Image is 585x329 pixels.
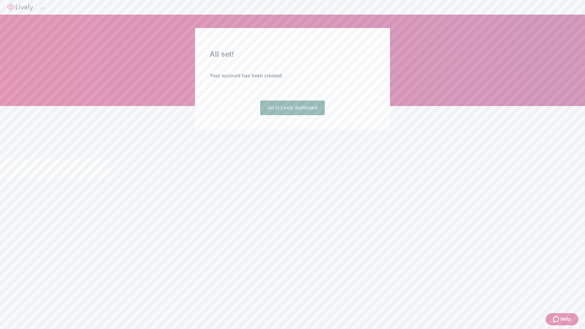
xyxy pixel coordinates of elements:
[560,316,571,323] span: Help
[210,72,375,80] h4: Your account has been created.
[210,49,375,60] h2: All set!
[553,316,560,323] svg: Zendesk support icon
[546,313,578,325] button: Zendesk support iconHelp
[40,8,45,9] button: Log out
[260,101,325,115] a: Go to Lively dashboard
[7,4,33,11] img: Lively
